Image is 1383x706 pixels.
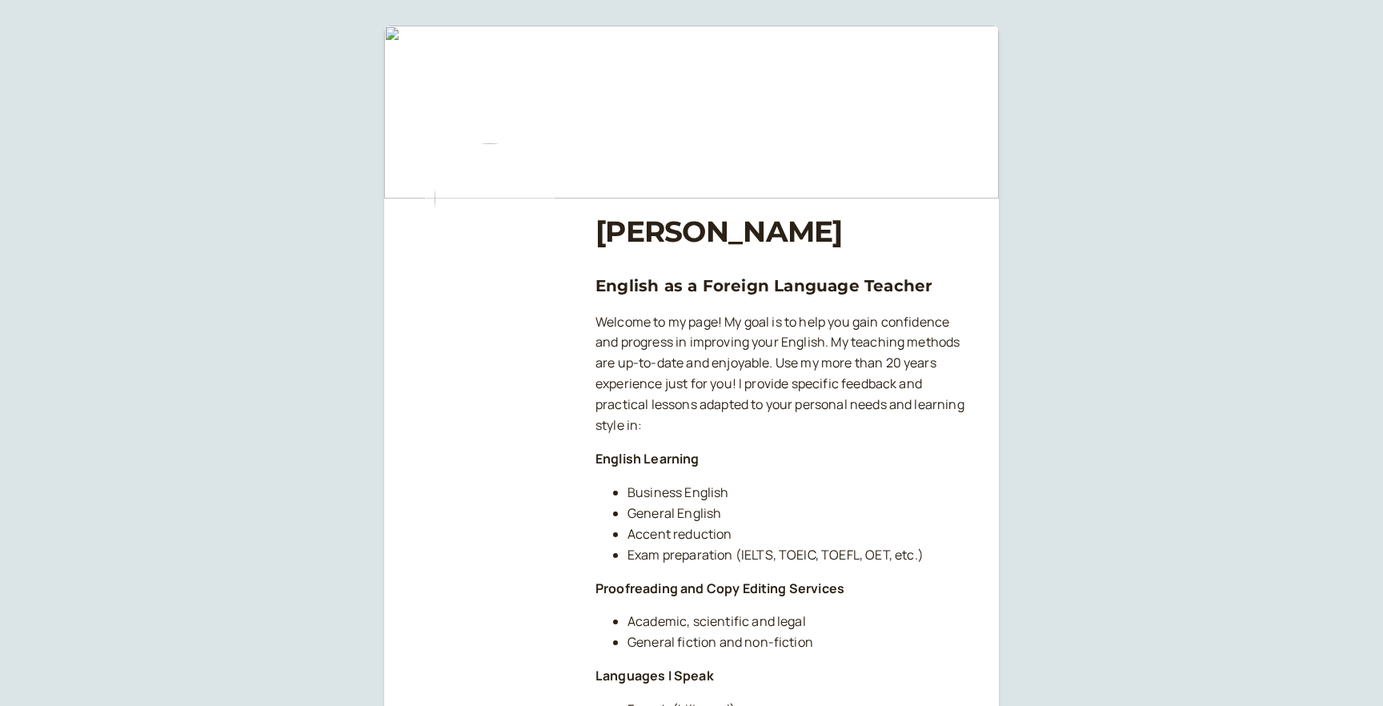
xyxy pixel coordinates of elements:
strong: English Learning [595,450,700,467]
h1: [PERSON_NAME] [595,215,973,249]
li: General fiction and non-fiction [627,632,973,653]
li: Academic, scientific and legal [627,612,973,632]
p: Welcome to my page! My goal is to help you gain confidence and progress in improving your English... [595,312,973,436]
strong: Languages I Speak [595,667,714,684]
h3: English as a Foreign Language Teacher [595,273,973,299]
li: Business English [627,483,973,503]
li: Accent reduction [627,524,973,545]
li: Exam preparation (IELTS, TOEIC, TOEFL, OET, etc.) [627,545,973,566]
li: General English [627,503,973,524]
strong: Proofreading and Copy Editing Services [595,580,844,597]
